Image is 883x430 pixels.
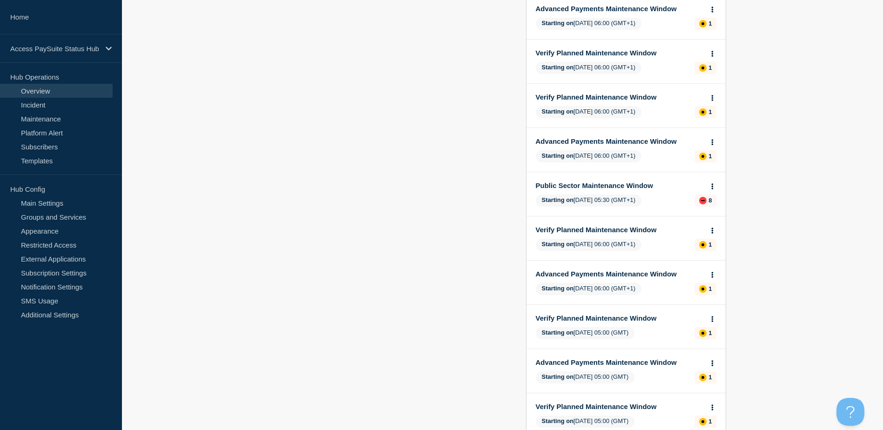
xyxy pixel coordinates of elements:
a: Public Sector Maintenance Window [536,181,704,189]
span: [DATE] 05:00 (GMT) [536,416,635,428]
span: Starting on [542,241,574,248]
span: [DATE] 05:30 (GMT+1) [536,195,642,207]
div: affected [699,285,707,293]
a: Advanced Payments Maintenance Window [536,137,704,145]
span: [DATE] 05:00 (GMT) [536,327,635,339]
p: 1 [708,241,712,248]
div: affected [699,153,707,160]
div: affected [699,108,707,116]
p: Access PaySuite Status Hub [10,45,100,53]
span: [DATE] 05:00 (GMT) [536,371,635,383]
a: Verify Planned Maintenance Window [536,226,704,234]
p: 1 [708,374,712,381]
span: Starting on [542,196,574,203]
a: Advanced Payments Maintenance Window [536,5,704,13]
span: [DATE] 06:00 (GMT+1) [536,18,642,30]
p: 1 [708,64,712,71]
a: Advanced Payments Maintenance Window [536,270,704,278]
span: Starting on [542,20,574,27]
span: [DATE] 06:00 (GMT+1) [536,150,642,162]
p: 1 [708,329,712,336]
p: 1 [708,108,712,115]
span: Starting on [542,373,574,380]
span: [DATE] 06:00 (GMT+1) [536,283,642,295]
div: affected [699,329,707,337]
span: Starting on [542,285,574,292]
span: [DATE] 06:00 (GMT+1) [536,62,642,74]
span: [DATE] 06:00 (GMT+1) [536,239,642,251]
span: Starting on [542,64,574,71]
p: 8 [708,197,712,204]
a: Verify Planned Maintenance Window [536,49,704,57]
div: affected [699,418,707,425]
span: Starting on [542,417,574,424]
p: 1 [708,153,712,160]
p: 1 [708,285,712,292]
p: 1 [708,20,712,27]
div: affected [699,64,707,72]
div: affected [699,374,707,381]
iframe: Help Scout Beacon - Open [836,398,864,426]
a: Verify Planned Maintenance Window [536,93,704,101]
a: Verify Planned Maintenance Window [536,403,704,410]
span: Starting on [542,329,574,336]
a: Verify Planned Maintenance Window [536,314,704,322]
a: Advanced Payments Maintenance Window [536,358,704,366]
div: down [699,197,707,204]
span: [DATE] 06:00 (GMT+1) [536,106,642,118]
p: 1 [708,418,712,425]
span: Starting on [542,108,574,115]
div: affected [699,241,707,249]
span: Starting on [542,152,574,159]
div: affected [699,20,707,27]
